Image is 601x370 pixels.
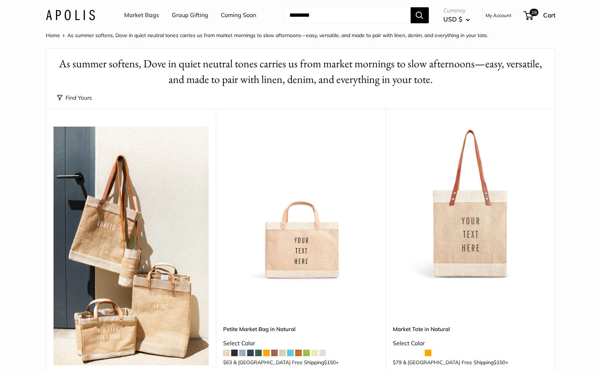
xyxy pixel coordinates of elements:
span: Currency [443,5,470,16]
a: Market Tote in Natural [393,325,548,333]
button: USD $ [443,13,470,25]
button: Find Yours [57,93,92,103]
div: Select Color [393,338,548,349]
span: $63 [223,359,232,366]
span: $150 [324,359,336,366]
img: Our summer collection was captured in Todos Santos, where time slows down and color pops. [54,127,209,365]
span: & [GEOGRAPHIC_DATA] Free Shipping + [233,360,339,365]
button: Search [411,7,429,23]
span: & [GEOGRAPHIC_DATA] Free Shipping + [403,360,508,365]
span: USD $ [443,15,462,23]
h1: As summer softens, Dove in quiet neutral tones carries us from market mornings to slow afternoons... [57,56,544,87]
a: Coming Soon [221,10,256,21]
span: Cart [543,11,555,19]
a: 28 Cart [524,9,555,21]
a: Petite Market Bag in Natural [223,325,378,333]
span: $150 [494,359,505,366]
img: Petite Market Bag in Natural [223,127,378,282]
nav: Breadcrumb [46,31,488,40]
input: Search... [284,7,411,23]
a: description_Make it yours with custom printed text.description_The Original Market bag in its 4 n... [393,127,548,282]
span: As summer softens, Dove in quiet neutral tones carries us from market mornings to slow afternoons... [67,32,488,39]
span: $79 [393,359,402,366]
img: Apolis [46,10,95,20]
a: Market Bags [124,10,159,21]
a: Petite Market Bag in Naturaldescription_Effortless style that elevates every moment [223,127,378,282]
img: description_Make it yours with custom printed text. [393,127,548,282]
div: Select Color [223,338,378,349]
span: 28 [529,9,538,16]
a: My Account [486,11,511,20]
a: Home [46,32,60,39]
a: Group Gifting [172,10,208,21]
